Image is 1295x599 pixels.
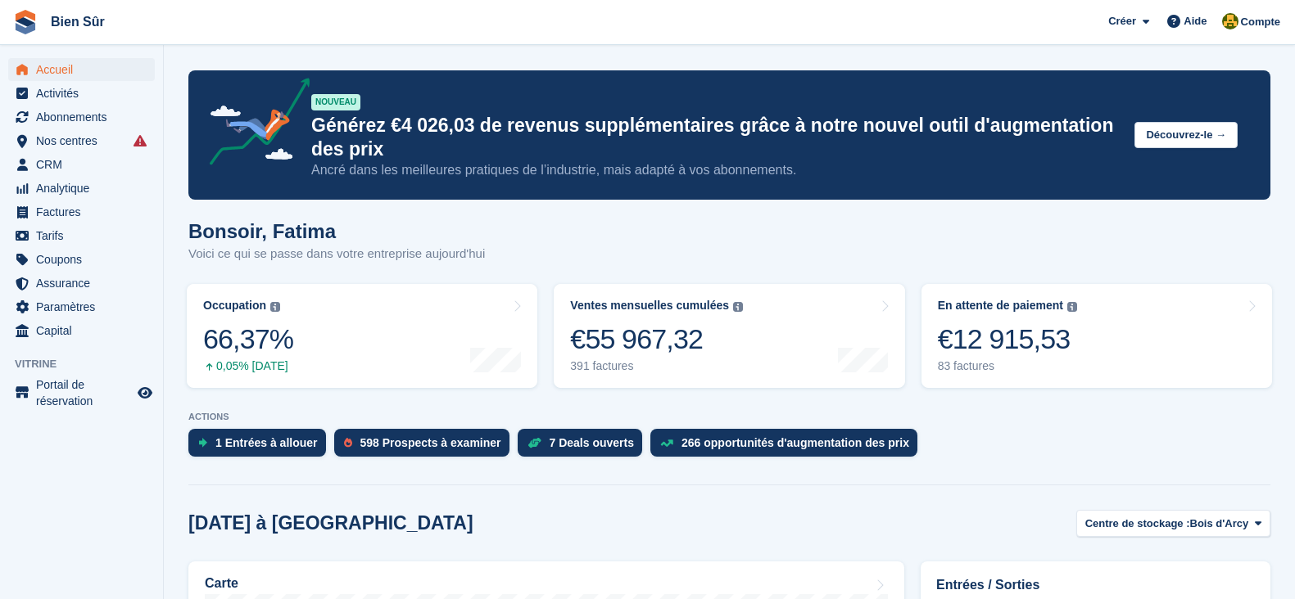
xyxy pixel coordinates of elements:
[36,200,134,223] span: Factures
[554,284,904,388] a: Ventes mensuelles cumulées €55 967,32 391 factures
[938,359,1077,373] div: 83 factures
[188,512,473,534] h2: [DATE] à [GEOGRAPHIC_DATA]
[1108,13,1136,29] span: Créer
[8,295,155,318] a: menu
[938,299,1063,313] div: En attente de paiement
[570,299,729,313] div: Ventes mensuelles cumulées
[8,272,155,295] a: menu
[188,245,485,263] p: Voici ce qui se passe dans votre entreprise aujourd'hui
[1076,510,1270,537] button: Centre de stockage : Bois d'Arcy
[36,153,134,176] span: CRM
[311,161,1121,179] p: Ancré dans les meilleures pratiques de l’industrie, mais adapté à vos abonnements.
[8,58,155,81] a: menu
[528,437,541,448] img: deal-1b604bf984904fb50ccaf53a9ad4b4a5d6e5aea283cecdc64d6e3604feb123c2.svg
[344,438,352,448] img: prospect-51fa495bee0391a8d652442698ab0144808aea92771e9ea1ae160a38d050c398.svg
[188,220,485,242] h1: Bonsoir, Fatima
[188,412,1270,422] p: ACTIONS
[44,8,111,35] a: Bien Sûr
[36,82,134,105] span: Activités
[13,10,38,34] img: stora-icon-8386f47178a22dfd0bd8f6a31ec36ba5ce8667c1dd55bd0f319d3a0aa187defe.svg
[36,319,134,342] span: Capital
[8,106,155,128] a: menu
[203,299,266,313] div: Occupation
[198,438,207,448] img: move_ins_to_allocate_icon-fdf77a2bb77ea45bf5b3d319d69a93e2d87916cf1d5bf7949dd705db3b84f3ca.svg
[311,114,1121,161] p: Générez €4 026,03 de revenus supplémentaires grâce à notre nouvel outil d'augmentation des prix
[1085,516,1190,532] span: Centre de stockage :
[36,106,134,128] span: Abonnements
[8,376,155,409] a: menu
[203,359,293,373] div: 0,05% [DATE]
[660,439,673,447] img: price_increase_opportunities-93ffe204e8149a01c8c9dc8f82e8f89637d9d84a8eef4429ea346261dce0b2c0.svg
[550,436,635,449] div: 7 Deals ouverts
[1190,516,1249,532] span: Bois d'Arcy
[36,58,134,81] span: Accueil
[733,302,743,312] img: icon-info-grey-7440780725fd019a000dd9b08b2336e03edf1995a4989e88bcd33f0948082b44.svg
[36,224,134,247] span: Tarifs
[188,429,334,465] a: 1 Entrées à allouer
[8,248,155,271] a: menu
[938,322,1077,356] div: €12 915,53
[311,94,360,110] div: NOUVEAU
[1067,302,1077,312] img: icon-info-grey-7440780725fd019a000dd9b08b2336e03edf1995a4989e88bcd33f0948082b44.svg
[936,575,1255,595] h2: Entrées / Sorties
[8,177,155,200] a: menu
[187,284,537,388] a: Occupation 66,37% 0,05% [DATE]
[681,436,909,449] div: 266 opportunités d'augmentation des prix
[8,153,155,176] a: menu
[8,200,155,223] a: menu
[921,284,1272,388] a: En attente de paiement €12 915,53 83 factures
[1222,13,1238,29] img: Fatima Kelaaoui
[203,322,293,356] div: 66,37%
[8,129,155,152] a: menu
[1134,122,1238,149] button: Découvrez-le →
[570,322,743,356] div: €55 967,32
[518,429,651,465] a: 7 Deals ouverts
[570,359,743,373] div: 391 factures
[270,302,280,312] img: icon-info-grey-7440780725fd019a000dd9b08b2336e03edf1995a4989e88bcd33f0948082b44.svg
[196,78,310,171] img: price-adjustments-announcement-icon-8257ccfd72463d97f412b2fc003d46551f7dbcb40ab6d574587a9cd5c0d94...
[8,224,155,247] a: menu
[215,436,318,449] div: 1 Entrées à allouer
[36,272,134,295] span: Assurance
[36,129,134,152] span: Nos centres
[360,436,501,449] div: 598 Prospects à examiner
[135,383,155,403] a: Boutique d'aperçu
[36,248,134,271] span: Coupons
[15,356,163,372] span: Vitrine
[36,177,134,200] span: Analytique
[36,295,134,318] span: Paramètres
[36,376,134,409] span: Portail de réservation
[8,82,155,105] a: menu
[205,576,238,591] h2: Carte
[1184,13,1207,29] span: Aide
[334,429,518,465] a: 598 Prospects à examiner
[134,134,147,147] i: Des échecs de synchronisation des entrées intelligentes se sont produits
[650,429,926,465] a: 266 opportunités d'augmentation des prix
[8,319,155,342] a: menu
[1241,14,1280,30] span: Compte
